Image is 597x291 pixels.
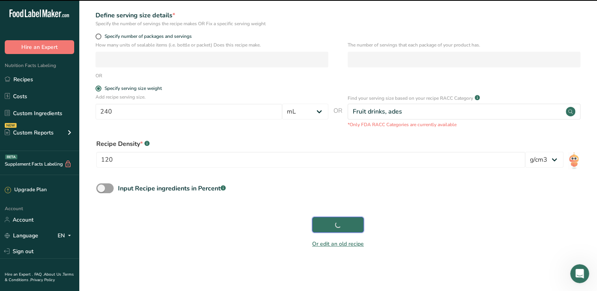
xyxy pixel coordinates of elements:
img: ai-bot.1dcbe71.gif [568,152,580,170]
a: Hire an Expert . [5,272,33,277]
span: OR [333,106,342,128]
div: Fruit drinks, ades [353,107,402,116]
a: Language [5,229,38,242]
a: Terms & Conditions . [5,272,74,283]
a: Privacy Policy [30,277,55,283]
div: Specify the number of servings the recipe makes OR Fix a specific serving weight [95,20,328,27]
button: Hire an Expert [5,40,74,54]
p: Add recipe serving size. [95,93,328,101]
div: Custom Reports [5,129,54,137]
p: *Only FDA RACC Categories are currently available [348,121,580,128]
input: Type your serving size here [95,104,282,119]
p: The number of servings that each package of your product has. [348,41,580,48]
div: Specify serving size weight [105,86,162,91]
div: NEW [5,123,17,128]
a: FAQ . [34,272,44,277]
a: Or edit an old recipe [312,240,364,248]
span: Specify number of packages and servings [101,34,192,39]
div: BETA [5,155,17,159]
div: EN [58,231,74,240]
div: Upgrade Plan [5,186,47,194]
input: Type your density here [96,152,525,168]
div: Recipe Density [96,139,525,149]
div: Input Recipe ingredients in Percent [118,184,226,193]
a: About Us . [44,272,63,277]
div: OR [95,72,102,79]
p: Find your serving size based on your recipe RACC Category [348,95,473,102]
iframe: Intercom live chat [570,264,589,283]
p: How many units of sealable items (i.e. bottle or packet) Does this recipe make. [95,41,328,48]
div: Define serving size details [95,11,328,20]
